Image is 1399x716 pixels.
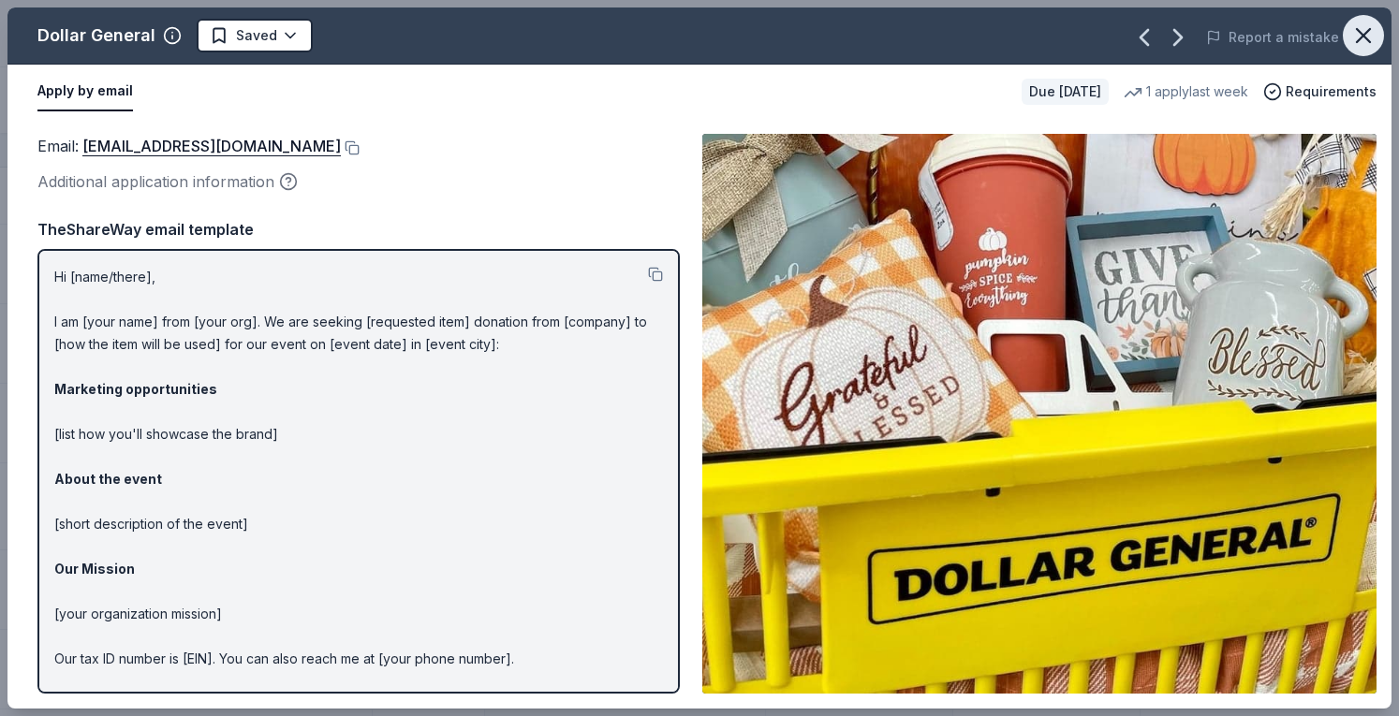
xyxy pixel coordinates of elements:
[1206,26,1339,49] button: Report a mistake
[1124,80,1248,103] div: 1 apply last week
[37,21,155,51] div: Dollar General
[197,19,313,52] button: Saved
[37,217,680,241] div: TheShareWay email template
[1263,80,1377,103] button: Requirements
[37,169,680,194] div: Additional application information
[236,24,277,47] span: Saved
[37,137,341,155] span: Email :
[1286,80,1377,103] span: Requirements
[54,471,162,487] strong: About the event
[54,561,135,577] strong: Our Mission
[82,134,341,158] a: [EMAIL_ADDRESS][DOMAIN_NAME]
[54,381,217,397] strong: Marketing opportunities
[37,72,133,111] button: Apply by email
[1022,79,1109,105] div: Due [DATE]
[702,134,1377,694] img: Image for Dollar General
